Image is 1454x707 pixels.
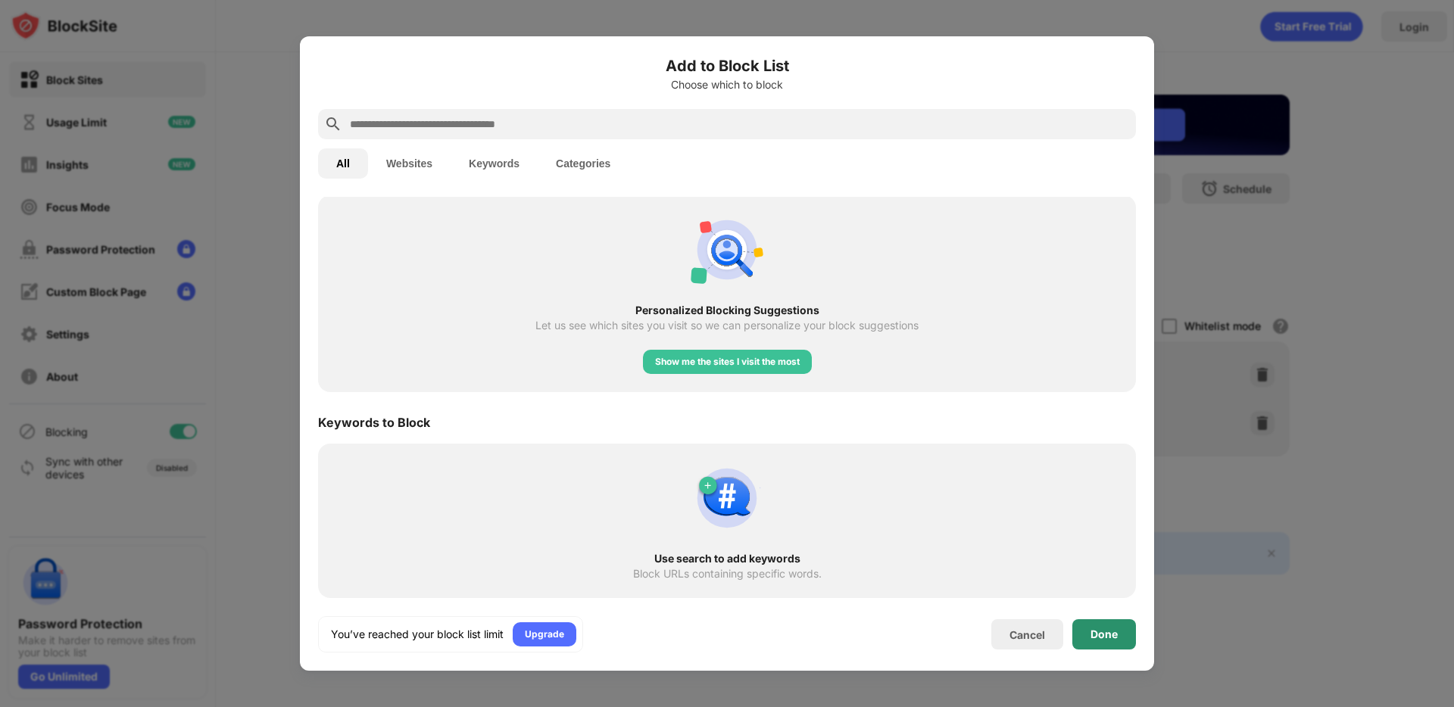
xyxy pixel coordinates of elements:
div: Upgrade [525,627,564,642]
img: personal-suggestions.svg [691,213,763,286]
div: Done [1090,628,1118,640]
div: Choose which to block [318,79,1136,91]
div: Let us see which sites you visit so we can personalize your block suggestions [535,319,919,332]
button: Websites [368,148,451,179]
div: Use search to add keywords [345,553,1109,565]
div: Keywords to Block [318,415,430,430]
img: search.svg [324,115,342,133]
div: Show me the sites I visit the most [655,354,800,369]
div: Cancel [1009,628,1045,641]
button: All [318,148,368,179]
button: Categories [538,148,629,179]
div: Block URLs containing specific words. [633,568,822,580]
div: Personalized Blocking Suggestions [345,304,1109,316]
h6: Add to Block List [318,55,1136,77]
button: Keywords [451,148,538,179]
img: block-by-keyword.svg [691,462,763,534]
div: You’ve reached your block list limit [331,627,504,642]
